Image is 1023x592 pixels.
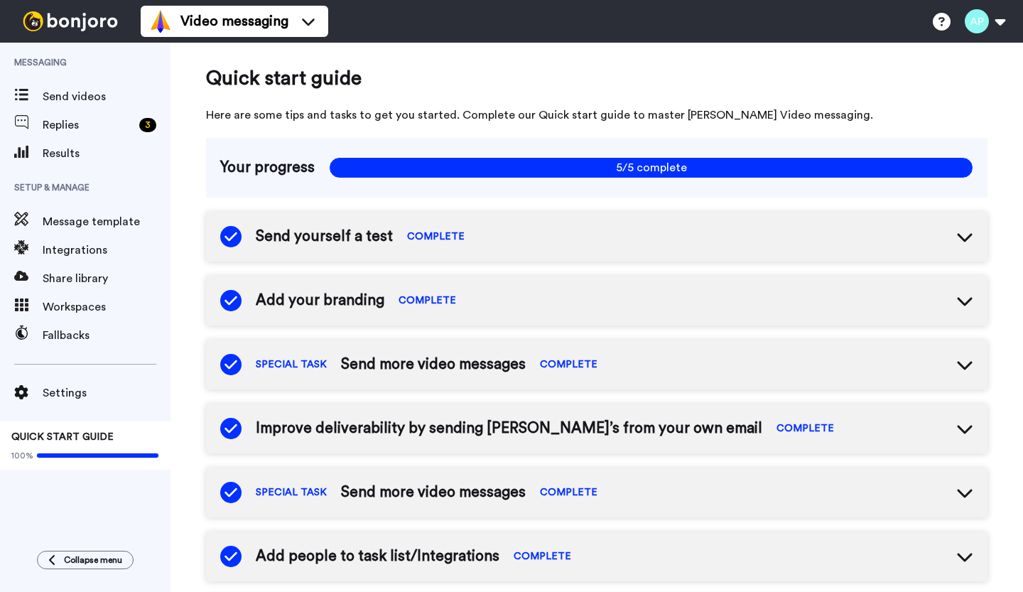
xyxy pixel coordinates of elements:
[149,10,172,33] img: vm-color.svg
[43,298,170,316] span: Workspaces
[514,549,571,564] span: COMPLETE
[540,357,597,372] span: COMPLETE
[43,88,170,105] span: Send videos
[37,551,134,569] button: Collapse menu
[776,421,834,436] span: COMPLETE
[206,107,987,124] span: Here are some tips and tasks to get you started. Complete our Quick start guide to master [PERSON...
[43,145,170,162] span: Results
[256,226,393,247] span: Send yourself a test
[256,485,327,500] span: SPECIAL TASK
[540,485,597,500] span: COMPLETE
[43,242,170,259] span: Integrations
[399,294,456,308] span: COMPLETE
[256,290,384,311] span: Add your branding
[407,230,465,244] span: COMPLETE
[43,213,170,230] span: Message template
[180,11,288,31] span: Video messaging
[206,64,987,92] span: Quick start guide
[11,450,33,461] span: 100%
[256,418,762,439] span: Improve deliverability by sending [PERSON_NAME]’s from your own email
[341,354,526,375] span: Send more video messages
[139,118,156,132] div: 3
[220,157,315,178] span: Your progress
[11,432,114,442] span: QUICK START GUIDE
[43,327,170,344] span: Fallbacks
[43,270,170,287] span: Share library
[43,384,170,402] span: Settings
[256,357,327,372] span: SPECIAL TASK
[341,482,526,503] span: Send more video messages
[17,11,124,31] img: bj-logo-header-white.svg
[329,157,973,178] span: 5/5 complete
[64,554,122,566] span: Collapse menu
[43,117,134,134] span: Replies
[256,546,499,567] span: Add people to task list/Integrations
